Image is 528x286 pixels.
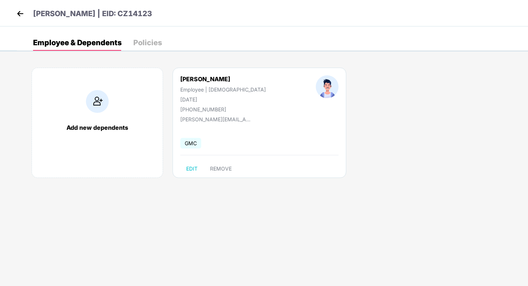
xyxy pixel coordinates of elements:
[180,116,254,122] div: [PERSON_NAME][EMAIL_ADDRESS][DOMAIN_NAME]
[180,163,203,175] button: EDIT
[33,39,122,46] div: Employee & Dependents
[180,138,201,149] span: GMC
[180,96,266,103] div: [DATE]
[316,75,339,98] img: profileImage
[15,8,26,19] img: back
[33,8,152,19] p: [PERSON_NAME] | EID: CZ14123
[180,86,266,93] div: Employee | [DEMOGRAPHIC_DATA]
[204,163,238,175] button: REMOVE
[86,90,109,113] img: addIcon
[210,166,232,172] span: REMOVE
[180,75,266,83] div: [PERSON_NAME]
[133,39,162,46] div: Policies
[39,124,155,131] div: Add new dependents
[186,166,198,172] span: EDIT
[180,106,266,112] div: [PHONE_NUMBER]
